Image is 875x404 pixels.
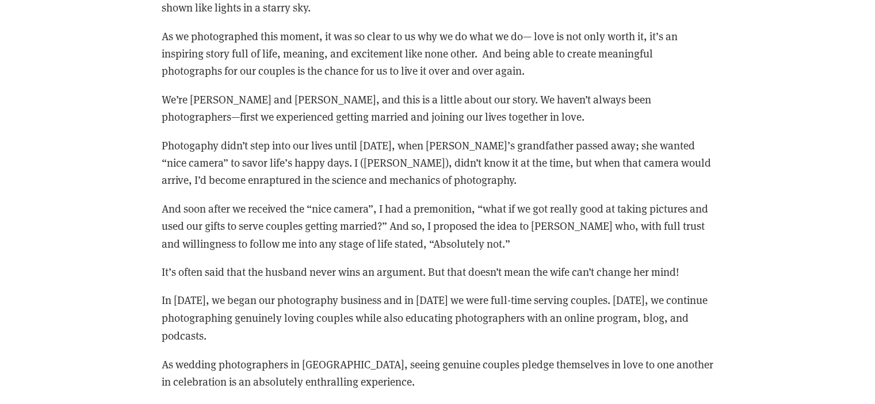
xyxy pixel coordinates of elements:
[162,355,714,390] p: As wedding photographers in [GEOGRAPHIC_DATA], seeing genuine couples pledge themselves in love t...
[162,28,714,80] p: As we photographed this moment, it was so clear to us why we do what we do— love is not only wort...
[162,200,714,252] p: And soon after we received the “nice camera”, I had a premonition, “what if we got really good at...
[162,263,714,280] p: It’s often said that the husband never wins an argument. But that doesn’t mean the wife can’t cha...
[162,91,714,126] p: We’re [PERSON_NAME] and [PERSON_NAME], and this is a little about our story. We haven’t always be...
[162,137,714,189] p: Photogaphy didn’t step into our lives until [DATE], when [PERSON_NAME]’s grandfather passed away;...
[162,291,714,344] p: In [DATE], we began our photography business and in [DATE] we were full-time serving couples. [DA...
